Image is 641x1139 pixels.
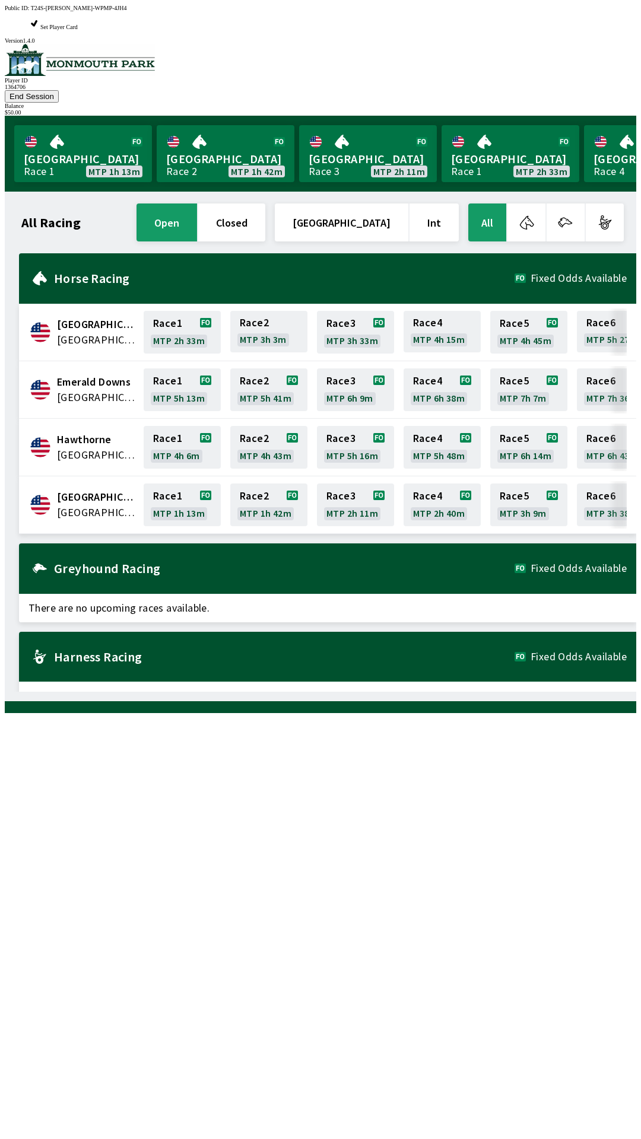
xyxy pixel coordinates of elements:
div: Balance [5,103,636,109]
span: T24S-[PERSON_NAME]-WPMP-4JH4 [31,5,127,11]
span: United States [57,505,137,520]
span: Race 4 [413,434,442,443]
a: Race3MTP 6h 9m [317,368,394,411]
span: Race 6 [586,376,615,386]
span: Fixed Odds Available [531,273,627,283]
a: [GEOGRAPHIC_DATA]Race 2MTP 1h 42m [157,125,294,182]
span: Hawthorne [57,432,137,447]
span: MTP 6h 38m [413,393,465,403]
span: Race 4 [413,318,442,327]
span: Emerald Downs [57,374,137,390]
span: MTP 4h 43m [240,451,291,460]
a: [GEOGRAPHIC_DATA]Race 1MTP 1h 13m [14,125,152,182]
span: MTP 6h 9m [326,393,373,403]
span: MTP 1h 13m [88,167,140,176]
a: Race2MTP 1h 42m [230,483,307,526]
button: open [137,203,197,241]
a: Race4MTP 2h 40m [404,483,481,526]
span: There are no upcoming races available. [19,682,636,710]
button: Int [410,203,459,241]
span: Race 4 [413,491,442,501]
div: Race 3 [309,167,339,176]
a: Race4MTP 6h 38m [404,368,481,411]
div: Race 4 [594,167,624,176]
span: MTP 2h 11m [373,167,425,176]
span: Race 1 [153,319,182,328]
span: Race 3 [326,491,356,501]
span: Race 5 [500,376,529,386]
span: MTP 2h 40m [413,508,465,518]
span: MTP 3h 38m [586,508,638,518]
span: Race 3 [326,376,356,386]
h2: Harness Racing [54,652,515,661]
span: Set Player Card [40,24,78,30]
span: [GEOGRAPHIC_DATA] [309,151,427,167]
a: Race1MTP 2h 33m [144,311,221,354]
h2: Greyhound Racing [54,564,515,573]
div: Race 2 [166,167,197,176]
span: MTP 4h 6m [153,451,200,460]
a: Race4MTP 4h 15m [404,311,481,354]
a: Race3MTP 3h 33m [317,311,394,354]
a: Race2MTP 3h 3m [230,311,307,354]
span: Race 5 [500,434,529,443]
span: Race 4 [413,376,442,386]
span: Monmouth Park [57,489,137,505]
span: Race 1 [153,434,182,443]
a: [GEOGRAPHIC_DATA]Race 3MTP 2h 11m [299,125,437,182]
a: Race3MTP 2h 11m [317,483,394,526]
span: MTP 4h 45m [500,336,551,345]
span: [GEOGRAPHIC_DATA] [24,151,142,167]
span: Race 5 [500,319,529,328]
span: MTP 1h 42m [231,167,283,176]
button: [GEOGRAPHIC_DATA] [275,203,408,241]
a: Race3MTP 5h 16m [317,426,394,469]
span: MTP 2h 11m [326,508,378,518]
div: Race 1 [24,167,55,176]
button: closed [198,203,265,241]
div: Public ID: [5,5,636,11]
div: Version 1.4.0 [5,37,636,44]
span: Race 3 [326,319,356,328]
span: MTP 2h 33m [153,336,205,345]
span: Race 6 [586,318,615,327]
img: venue logo [5,44,155,76]
span: MTP 1h 42m [240,508,291,518]
span: MTP 3h 9m [500,508,547,518]
a: Race2MTP 4h 43m [230,426,307,469]
span: MTP 7h 7m [500,393,547,403]
span: Race 2 [240,491,269,501]
span: MTP 5h 27m [586,335,638,344]
a: Race1MTP 5h 13m [144,368,221,411]
a: Race1MTP 4h 6m [144,426,221,469]
span: MTP 6h 14m [500,451,551,460]
span: Race 6 [586,491,615,501]
span: MTP 3h 3m [240,335,287,344]
span: MTP 5h 16m [326,451,378,460]
span: Race 6 [586,434,615,443]
div: Race 1 [451,167,482,176]
span: MTP 6h 43m [586,451,638,460]
a: Race5MTP 6h 14m [490,426,567,469]
span: United States [57,390,137,405]
span: MTP 5h 41m [240,393,291,403]
a: [GEOGRAPHIC_DATA]Race 1MTP 2h 33m [442,125,579,182]
span: There are no upcoming races available. [19,594,636,622]
span: [GEOGRAPHIC_DATA] [451,151,570,167]
span: MTP 2h 33m [516,167,567,176]
a: Race5MTP 3h 9m [490,483,567,526]
a: Race4MTP 5h 48m [404,426,481,469]
span: United States [57,332,137,348]
h2: Horse Racing [54,273,515,283]
span: United States [57,447,137,463]
span: Fixed Odds Available [531,652,627,661]
button: End Session [5,90,59,103]
span: Race 2 [240,376,269,386]
span: MTP 7h 36m [586,393,638,403]
span: Race 5 [500,491,529,501]
a: Race5MTP 4h 45m [490,311,567,354]
div: 1364706 [5,84,636,90]
span: MTP 5h 48m [413,451,465,460]
span: [GEOGRAPHIC_DATA] [166,151,285,167]
div: Player ID [5,77,636,84]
